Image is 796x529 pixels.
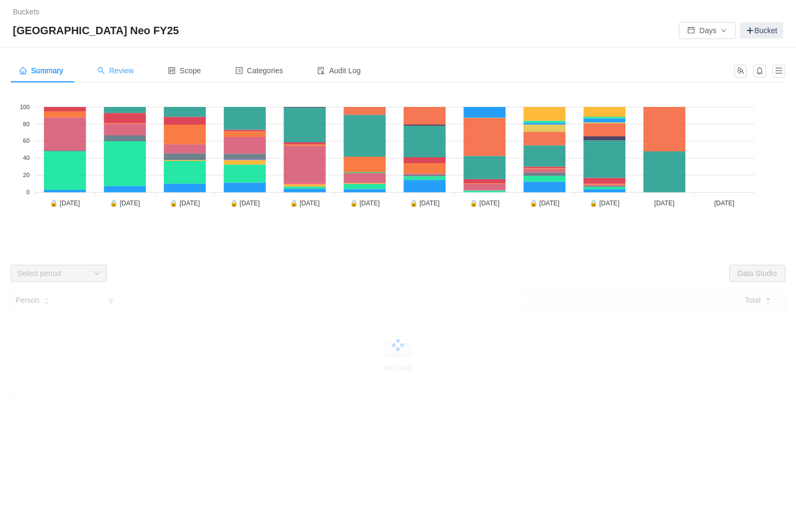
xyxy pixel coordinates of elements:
tspan: 🔒 [DATE] [170,199,200,207]
i: icon: profile [235,67,243,74]
tspan: 60 [23,137,29,144]
a: Bucket [740,22,783,39]
tspan: 40 [23,155,29,161]
tspan: [DATE] [714,200,734,207]
span: Summary [19,66,63,75]
tspan: 20 [23,172,29,178]
tspan: 80 [23,121,29,127]
i: icon: search [97,67,105,74]
i: icon: control [168,67,175,74]
span: [GEOGRAPHIC_DATA] Neo FY25 [13,22,185,39]
tspan: 🔒 [DATE] [590,199,619,207]
a: Buckets [13,7,40,16]
tspan: 100 [20,104,29,110]
tspan: 🔒 [DATE] [350,199,380,207]
span: Categories [235,66,284,75]
tspan: 🔒 [DATE] [410,199,440,207]
button: icon: calendarDaysicon: down [679,22,736,39]
span: Audit Log [317,66,361,75]
tspan: 🔒 [DATE] [290,199,320,207]
div: Select period [17,268,89,279]
span: Scope [168,66,201,75]
tspan: 🔒 [DATE] [110,199,140,207]
tspan: 🔒 [DATE] [230,199,260,207]
tspan: 0 [26,189,29,195]
tspan: 🔒 [DATE] [530,199,560,207]
i: icon: home [19,67,27,74]
tspan: [DATE] [654,200,675,207]
button: icon: team [734,65,747,78]
button: icon: bell [753,65,766,78]
i: icon: down [94,270,101,278]
button: icon: menu [772,65,785,78]
tspan: 🔒 [DATE] [470,199,500,207]
tspan: 🔒 [DATE] [50,199,80,207]
i: icon: audit [317,67,325,74]
span: Review [97,66,134,75]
